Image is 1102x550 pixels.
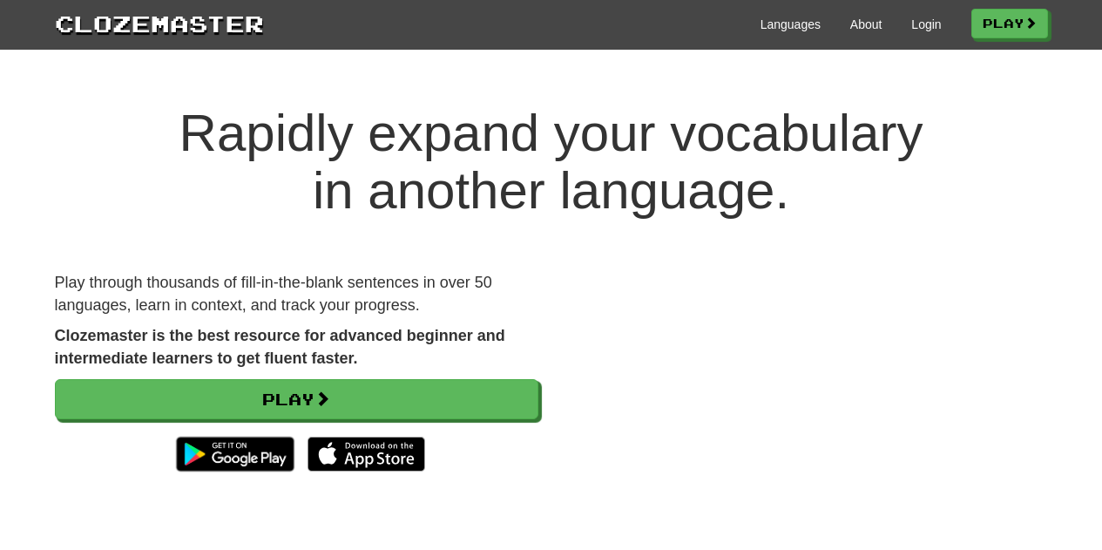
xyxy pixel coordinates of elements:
[167,428,302,480] img: Get it on Google Play
[850,16,882,33] a: About
[971,9,1048,38] a: Play
[761,16,821,33] a: Languages
[55,7,264,39] a: Clozemaster
[308,437,425,472] img: Download_on_the_App_Store_Badge_US-UK_135x40-25178aeef6eb6b83b96f5f2d004eda3bffbb37122de64afbaef7...
[55,327,505,367] strong: Clozemaster is the best resource for advanced beginner and intermediate learners to get fluent fa...
[911,16,941,33] a: Login
[55,379,538,419] a: Play
[55,272,538,316] p: Play through thousands of fill-in-the-blank sentences in over 50 languages, learn in context, and...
